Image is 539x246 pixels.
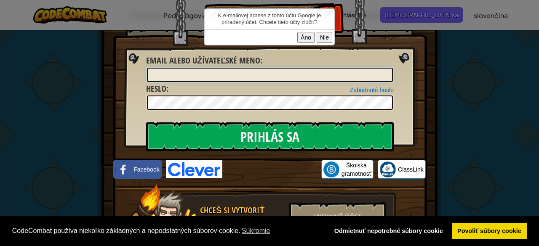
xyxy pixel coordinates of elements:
[222,160,321,179] iframe: Tlačidlo Prihlásiť sa účtom Google
[115,161,131,177] img: facebook_small.png
[166,160,222,178] img: clever-logo-blue.png
[328,223,448,240] a: zamietnuť súbory cookie
[146,83,166,94] font: Heslo
[240,225,272,237] a: zistite viac o súboroch cookie
[12,227,240,234] font: CodeCombat používa niekoľko základných a nepodstatných súborov cookie.
[301,34,311,41] font: Áno
[297,32,315,43] button: Áno
[452,223,527,240] a: povoliť súbory cookie
[398,166,424,173] font: ClassLink
[317,32,332,43] button: Nie
[350,87,394,93] a: Zabudnuté heslo
[200,204,265,228] font: Chceš si vytvoriť účet?
[457,227,521,234] font: Povoliť súbory cookie
[320,34,329,41] font: Nie
[260,55,262,66] font: :
[342,162,371,177] font: Školská gramotnosť
[323,161,339,177] img: schoology.png
[166,83,168,94] font: :
[133,166,159,173] font: Facebook
[146,122,394,151] input: Prihlás sa
[314,212,362,222] font: Vytvoriť účet
[146,55,260,66] font: Email alebo užívateľské meno
[380,161,396,177] img: classlink-logo-small.png
[334,227,443,234] font: Odmietnuť nepotrebné súbory cookie
[242,227,270,234] font: Súkromie
[218,12,321,25] font: K e-mailovej adrese z tohto účtu Google je priradený účet. Chcete tieto účty zlúčiť?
